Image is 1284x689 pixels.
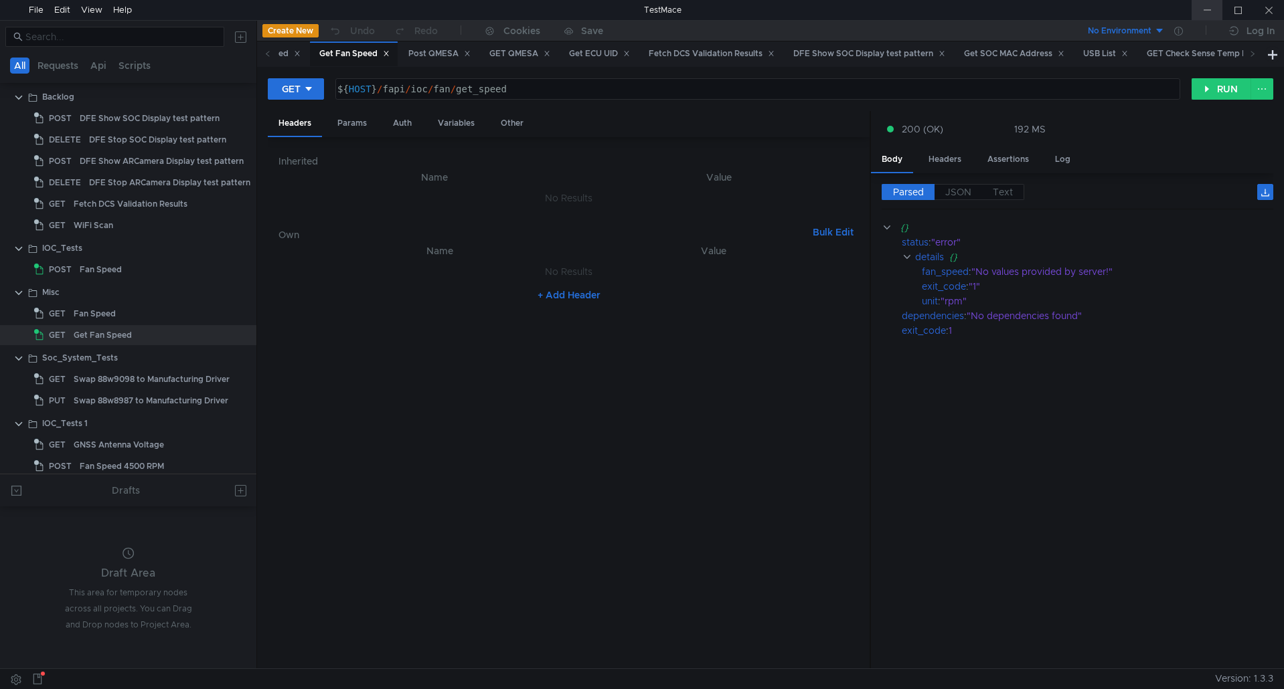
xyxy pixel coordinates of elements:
div: Params [327,111,378,136]
button: GET [268,78,324,100]
div: Fan Speed 4500 RPM [80,456,164,476]
th: Value [579,243,848,259]
button: Undo [319,21,384,41]
input: Search... [25,29,216,44]
button: No Environment [1072,20,1165,41]
div: GNSS Antenna Voltage [74,435,164,455]
span: 200 (OK) [902,122,943,136]
div: Headers [918,147,972,172]
span: GET [49,369,66,389]
th: Name [300,243,579,259]
div: {} [900,220,1255,235]
div: GET [282,82,301,96]
div: Fan Speed [80,260,122,280]
div: DFE Show SOC Display test pattern [80,108,220,128]
div: : [902,323,1273,338]
span: Parsed [893,186,924,198]
div: "error" [931,235,1256,250]
div: Other [490,111,534,136]
button: Redo [384,21,447,41]
div: GET QMESA [489,47,550,61]
div: 192 MS [1014,123,1046,135]
div: Fetch DCS Validation Results [649,47,775,61]
div: Soc_System_Tests [42,348,118,368]
div: dependencies [902,308,964,323]
span: GET [49,215,66,235]
span: POST [49,108,72,128]
th: Name [289,169,579,185]
div: Variables [427,111,485,136]
div: Misc [42,282,60,302]
div: Get Fan Speed [319,47,390,61]
div: "rpm" [941,294,1255,308]
button: Requests [33,58,82,74]
div: IOC_Tests 1 [42,413,88,433]
th: Value [579,169,858,185]
div: {} [949,250,1256,264]
button: Create New [262,24,319,37]
nz-embed-empty: No Results [545,266,592,278]
div: Save [581,26,603,35]
div: status [902,235,929,250]
button: Scripts [114,58,155,74]
span: GET [49,194,66,214]
div: DFE Stop ARCamera Display test pattern [89,173,250,193]
div: GET Check Sense Temp Main [1147,47,1272,61]
div: DFE Show ARCamera Display test pattern [80,151,244,171]
nz-embed-empty: No Results [545,192,592,204]
span: DELETE [49,173,81,193]
div: 1 [949,323,1257,338]
div: No Environment [1088,25,1151,37]
div: exit_code [922,279,966,294]
div: "No dependencies found" [967,308,1258,323]
div: DFE Show SOC Display test pattern [793,47,945,61]
button: Bulk Edit [807,224,859,240]
span: POST [49,151,72,171]
div: Cookies [503,23,540,39]
button: RUN [1192,78,1251,100]
div: Get SOC MAC Address [964,47,1064,61]
div: : [902,308,1273,323]
div: DFE Stop SOC Display test pattern [89,130,226,150]
div: : [922,264,1273,279]
span: PUT [49,391,66,411]
h6: Own [278,227,807,243]
div: USB List [1083,47,1128,61]
div: Fan Speed [74,304,116,324]
span: GET [49,304,66,324]
div: Undo [350,23,375,39]
div: exit_code [902,323,946,338]
div: Fetch DCS Validation Results [74,194,187,214]
div: : [922,279,1273,294]
div: Post QMESA [408,47,471,61]
div: Auth [382,111,422,136]
div: unit [922,294,938,308]
span: GET [49,435,66,455]
div: "No values provided by server!" [971,264,1257,279]
div: WiFi Scan [74,215,113,235]
span: DELETE [49,130,81,150]
div: Body [871,147,913,173]
div: Assertions [977,147,1040,172]
span: POST [49,456,72,476]
div: Backlog [42,87,74,107]
span: JSON [945,186,971,198]
h6: Inherited [278,153,858,169]
button: Api [86,58,110,74]
div: Drafts [112,482,140,498]
div: Swap 88w8987 to Manufacturing Driver [74,391,228,411]
div: IOC_Tests [42,238,82,258]
span: GET [49,325,66,345]
div: Get Fan Speed [74,325,132,345]
button: + Add Header [532,287,606,303]
span: Text [993,186,1013,198]
span: POST [49,260,72,280]
div: Redo [414,23,438,39]
div: : [902,235,1273,250]
div: : [922,294,1273,308]
button: All [10,58,29,74]
div: Get ECU UID [569,47,630,61]
div: Headers [268,111,322,137]
span: Version: 1.3.3 [1215,669,1273,688]
div: Swap 88w9098 to Manufacturing Driver [74,369,230,389]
